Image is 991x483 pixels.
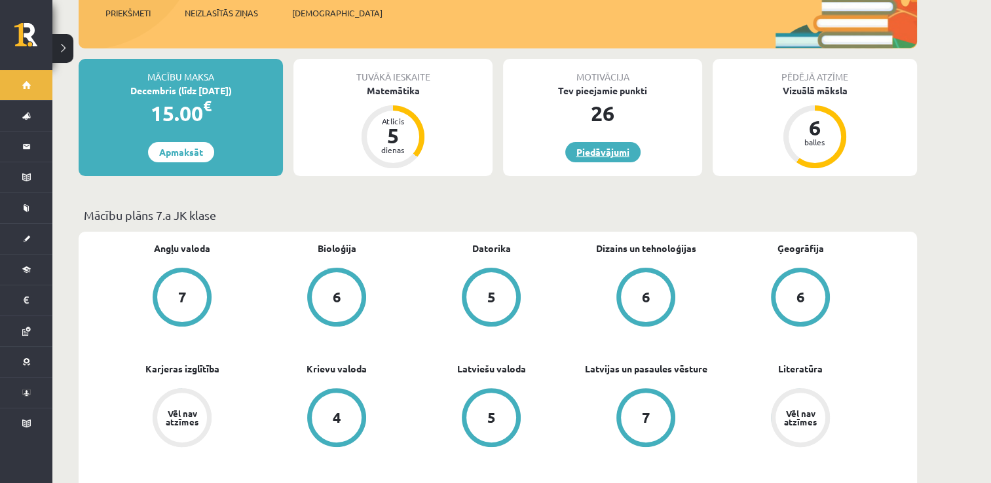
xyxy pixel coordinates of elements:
[259,268,414,329] a: 6
[164,409,200,426] div: Vēl nav atzīmes
[503,84,702,98] div: Tev pieejamie punkti
[293,59,493,84] div: Tuvākā ieskaite
[723,388,878,450] a: Vēl nav atzīmes
[569,268,723,329] a: 6
[503,98,702,129] div: 26
[713,84,917,170] a: Vizuālā māksla 6 balles
[105,388,259,450] a: Vēl nav atzīmes
[318,241,356,255] a: Bioloģija
[723,268,878,329] a: 6
[642,410,650,425] div: 7
[777,241,824,255] a: Ģeogrāfija
[154,241,210,255] a: Angļu valoda
[795,117,834,138] div: 6
[487,410,496,425] div: 5
[373,117,413,125] div: Atlicis
[782,409,819,426] div: Vēl nav atzīmes
[565,142,641,162] a: Piedāvājumi
[713,59,917,84] div: Pēdējā atzīme
[105,268,259,329] a: 7
[642,290,650,304] div: 6
[293,84,493,98] div: Matemātika
[487,290,496,304] div: 5
[596,241,696,255] a: Dizains un tehnoloģijas
[14,23,52,56] a: Rīgas 1. Tālmācības vidusskola
[293,84,493,170] a: Matemātika Atlicis 5 dienas
[796,290,805,304] div: 6
[373,146,413,154] div: dienas
[178,290,187,304] div: 7
[503,59,702,84] div: Motivācija
[185,7,258,20] span: Neizlasītās ziņas
[259,388,414,450] a: 4
[292,7,383,20] span: [DEMOGRAPHIC_DATA]
[307,362,367,376] a: Krievu valoda
[333,410,341,425] div: 4
[373,125,413,146] div: 5
[414,268,569,329] a: 5
[414,388,569,450] a: 5
[79,98,283,129] div: 15.00
[333,290,341,304] div: 6
[569,388,723,450] a: 7
[585,362,707,376] a: Latvijas un pasaules vēsture
[713,84,917,98] div: Vizuālā māksla
[145,362,219,376] a: Karjeras izglītība
[778,362,823,376] a: Literatūra
[79,59,283,84] div: Mācību maksa
[148,142,214,162] a: Apmaksāt
[457,362,526,376] a: Latviešu valoda
[79,84,283,98] div: Decembris (līdz [DATE])
[472,241,511,255] a: Datorika
[795,138,834,146] div: balles
[84,206,912,224] p: Mācību plāns 7.a JK klase
[203,96,212,115] span: €
[105,7,151,20] span: Priekšmeti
